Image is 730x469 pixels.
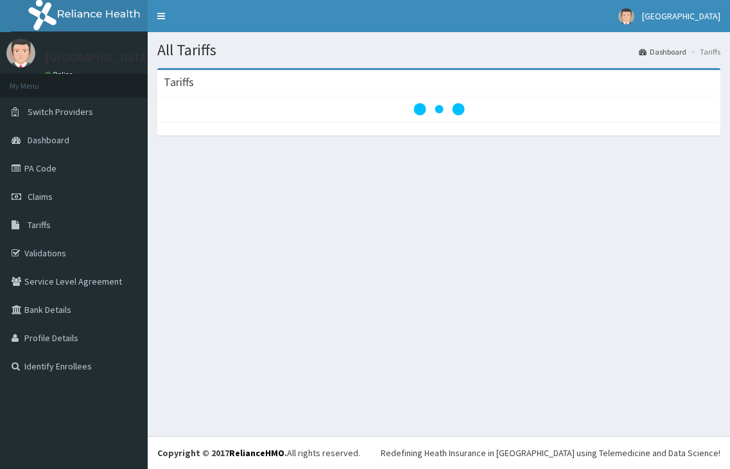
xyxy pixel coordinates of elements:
[164,76,194,88] h3: Tariffs
[157,42,720,58] h1: All Tariffs
[157,447,287,459] strong: Copyright © 2017 .
[229,447,284,459] a: RelianceHMO
[28,106,93,118] span: Switch Providers
[639,46,686,57] a: Dashboard
[45,70,76,79] a: Online
[148,436,730,469] footer: All rights reserved.
[28,191,53,202] span: Claims
[6,39,35,67] img: User Image
[45,52,151,64] p: [GEOGRAPHIC_DATA]
[413,84,465,135] svg: audio-loading
[28,134,69,146] span: Dashboard
[642,10,720,22] span: [GEOGRAPHIC_DATA]
[381,447,720,459] div: Redefining Heath Insurance in [GEOGRAPHIC_DATA] using Telemedicine and Data Science!
[28,219,51,231] span: Tariffs
[688,46,720,57] li: Tariffs
[618,8,634,24] img: User Image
